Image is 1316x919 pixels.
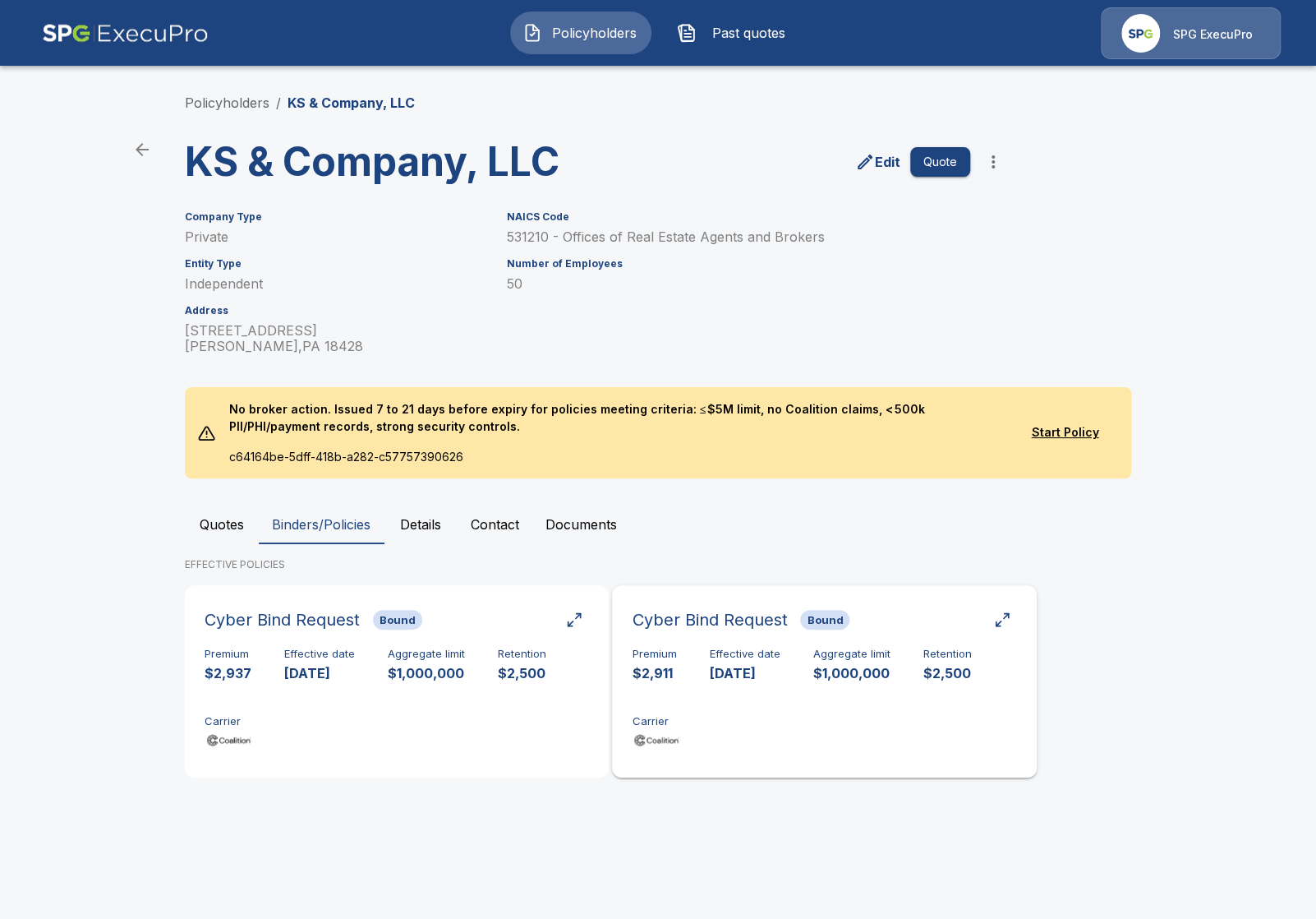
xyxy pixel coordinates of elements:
button: Policyholders IconPolicyholders [510,12,651,54]
img: Policyholders Icon [522,23,542,43]
span: Policyholders [549,23,639,43]
button: Contact [458,505,532,544]
nav: breadcrumb [185,93,415,113]
button: Documents [532,505,630,544]
li: / [276,93,281,113]
p: $1,000,000 [388,664,465,683]
img: AA Logo [42,7,209,59]
p: [STREET_ADDRESS] [PERSON_NAME] , PA 18428 [185,323,487,354]
button: more [977,145,1010,178]
h6: Retention [498,648,546,661]
button: Start Policy [1012,418,1118,448]
p: Independent [185,276,487,292]
a: edit [852,149,904,175]
h6: Company Type [185,211,487,223]
h6: NAICS Code [507,211,970,223]
h6: Premium [205,648,251,661]
h6: Cyber Bind Request [632,607,787,633]
span: Past quotes [703,23,794,43]
p: $2,500 [923,664,971,683]
p: [DATE] [709,664,780,683]
img: Agency Icon [1121,14,1160,53]
h6: Address [185,305,487,316]
h6: Effective date [284,648,355,661]
p: $1,000,000 [812,664,890,683]
a: back [126,133,159,166]
h6: Number of Employees [507,258,970,270]
p: $2,937 [205,664,251,683]
h3: KS & Company, LLC [185,139,591,185]
p: 531210 - Offices of Real Estate Agents and Brokers [507,229,970,245]
button: Details [384,505,458,544]
a: Policyholders [185,95,269,111]
h6: Retention [923,648,971,661]
button: Quote [910,147,970,178]
button: Quotes [185,505,259,544]
img: Past quotes Icon [677,23,697,43]
span: Bound [373,613,422,626]
h6: Effective date [709,648,780,661]
p: c64164be-5dff-418b-a282-c57757390626 [216,448,1012,478]
div: policyholder tabs [185,505,1131,544]
p: SPG ExecuPro [1173,26,1253,43]
p: [DATE] [284,664,355,683]
p: 50 [507,276,970,292]
h6: Aggregate limit [812,648,890,661]
h6: Cyber Bind Request [205,607,360,633]
p: $2,911 [632,664,676,683]
span: Bound [800,613,849,626]
a: Agency IconSPG ExecuPro [1101,7,1281,59]
h6: Premium [632,648,676,661]
h6: Carrier [205,715,254,728]
p: Edit [875,152,900,172]
img: Carrier [632,732,681,748]
h6: Carrier [632,715,681,728]
img: Carrier [205,732,254,748]
p: Private [185,229,487,245]
p: KS & Company, LLC [288,93,415,113]
h6: Entity Type [185,258,487,270]
button: Past quotes IconPast quotes [665,12,806,54]
p: No broker action. Issued 7 to 21 days before expiry for policies meeting criteria: ≤ $5M limit, n... [216,387,1012,448]
h6: Aggregate limit [388,648,465,661]
p: $2,500 [498,664,546,683]
button: Binders/Policies [259,505,384,544]
p: EFFECTIVE POLICIES [185,557,1131,572]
